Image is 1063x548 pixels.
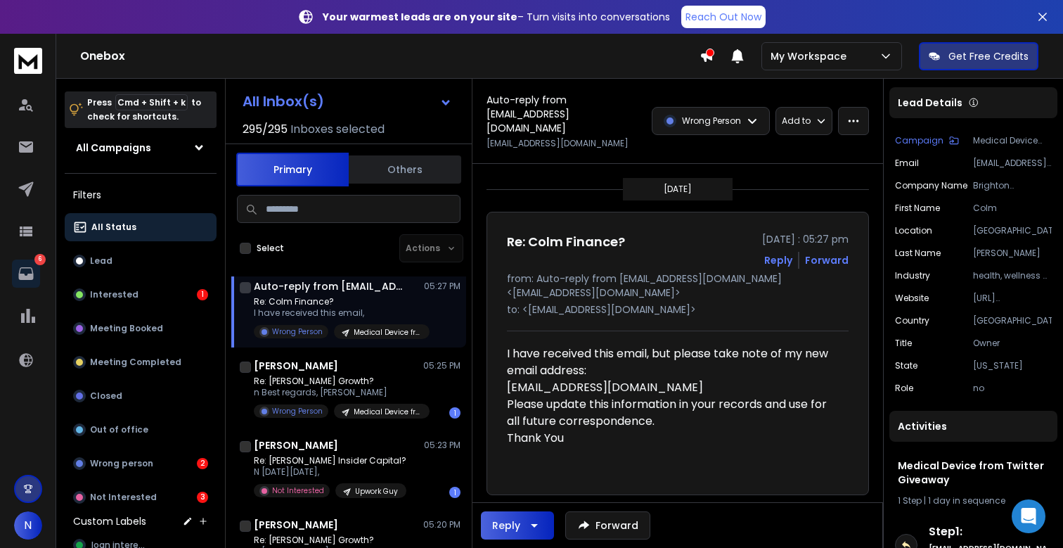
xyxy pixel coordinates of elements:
button: Meeting Booked [65,314,217,343]
p: Not Interested [272,485,324,496]
p: My Workspace [771,49,852,63]
p: Meeting Completed [90,357,181,368]
div: Reply [492,518,520,533]
div: Open Intercom Messenger [1012,499,1045,533]
p: no [973,383,1052,394]
p: 05:20 PM [423,519,460,530]
p: Out of office [90,424,148,435]
button: Campaign [895,135,959,146]
button: Reply [481,511,554,540]
a: 6 [12,260,40,288]
span: 1 Step [898,495,922,506]
p: Medical Device from Twitter Giveaway [354,407,421,417]
p: Add to [782,115,811,127]
p: – Turn visits into conversations [323,10,670,24]
h6: Step 1 : [929,523,1052,540]
button: N [14,511,42,540]
div: 2 [197,458,208,469]
p: title [895,338,912,349]
h1: All Campaigns [76,141,151,155]
button: Get Free Credits [919,42,1038,70]
p: Wrong person [90,458,153,469]
p: Closed [90,390,122,402]
p: [US_STATE] [973,360,1052,371]
img: logo [14,48,42,74]
p: to: <[EMAIL_ADDRESS][DOMAIN_NAME]> [507,302,849,317]
span: 1 day in sequence [928,495,1005,506]
p: location [895,225,932,236]
div: 3 [197,492,208,503]
h3: Filters [65,185,217,205]
button: Closed [65,382,217,410]
p: 05:23 PM [424,440,460,451]
button: Not Interested3 [65,483,217,511]
button: Meeting Completed [65,348,217,376]
button: All Status [65,213,217,241]
p: [DATE] : 05:27 pm [762,232,849,246]
div: 1 [449,407,460,419]
h1: [PERSON_NAME] [254,518,338,532]
strong: Your warmest leads are on your site [323,10,517,24]
p: Wrong Person [682,115,741,127]
p: Wrong Person [272,326,323,337]
p: [GEOGRAPHIC_DATA] [973,225,1052,236]
span: Cmd + Shift + k [115,94,188,110]
p: [URL][DOMAIN_NAME] [973,293,1052,304]
h3: Inboxes selected [290,121,385,138]
p: All Status [91,222,136,233]
h1: [PERSON_NAME] [254,438,338,452]
button: Interested1 [65,281,217,309]
button: Forward [565,511,650,540]
p: Meeting Booked [90,323,163,334]
p: 05:27 PM [424,281,460,292]
p: First Name [895,203,940,214]
p: Interested [90,289,138,300]
p: role [895,383,913,394]
button: Wrong person2 [65,450,217,478]
p: 6 [34,254,46,265]
p: Colm [973,203,1052,214]
p: Company Name [895,180,967,191]
p: from: Auto-reply from [EMAIL_ADDRESS][DOMAIN_NAME] <[EMAIL_ADDRESS][DOMAIN_NAME]> [507,272,849,300]
p: [EMAIL_ADDRESS][DOMAIN_NAME] [487,138,629,149]
p: Press to check for shortcuts. [87,96,201,124]
p: Re: [PERSON_NAME] Growth? [254,376,423,387]
button: All Campaigns [65,134,217,162]
p: Campaign [895,135,943,146]
p: Last Name [895,248,941,259]
p: Re: [PERSON_NAME] Insider Capital? [254,455,406,466]
a: Reach Out Now [681,6,766,28]
p: Reach Out Now [685,10,761,24]
button: Reply [764,253,792,267]
p: Country [895,315,929,326]
p: [PERSON_NAME] [973,248,1052,259]
button: Lead [65,247,217,275]
div: 1 [449,487,460,498]
div: 1 [197,289,208,300]
p: Lead Details [898,96,962,110]
p: 05:25 PM [423,360,460,371]
p: Not Interested [90,492,157,503]
p: industry [895,270,930,281]
p: Medical Device from Twitter Giveaway [973,135,1052,146]
p: Lead [90,255,112,267]
h1: Auto-reply from [EMAIL_ADDRESS][DOMAIN_NAME] [487,93,643,135]
p: health, wellness & fitness [973,270,1052,281]
p: Re: Colm Finance? [254,296,423,307]
h1: Medical Device from Twitter Giveaway [898,459,1049,487]
div: | [898,495,1049,506]
button: All Inbox(s) [231,87,463,115]
h1: Re: Colm Finance? [507,232,625,252]
p: Brighton [MEDICAL_DATA] Office [973,180,1052,191]
label: Select [257,243,284,254]
p: I have received this email, [254,307,423,319]
p: [DATE] [664,184,692,195]
p: Get Free Credits [948,49,1029,63]
h1: [PERSON_NAME] [254,359,338,373]
h1: Auto-reply from [EMAIL_ADDRESS][DOMAIN_NAME] [254,279,408,293]
h1: Onebox [80,48,700,65]
p: website [895,293,929,304]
